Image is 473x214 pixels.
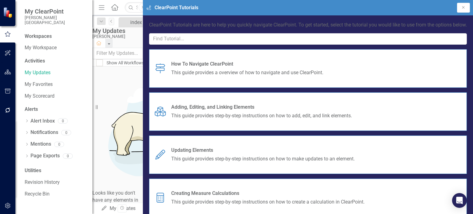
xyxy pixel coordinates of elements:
a: My Scorecard [25,93,86,100]
input: Filter My Updates... [92,48,143,59]
a: My Favorites [25,81,86,88]
div: My Updates [101,205,278,212]
div: [PERSON_NAME] [92,34,140,39]
span: My ClearPoint [25,8,86,15]
div: 0 [61,130,71,135]
a: Recycle Bin [25,191,86,198]
span: This guide provides step-by-step instructions on how to create a calculation in ClearPoint. [171,199,365,206]
a: My Workspace [25,44,86,51]
div: index [130,18,179,26]
a: index [120,18,179,26]
div: Looks like you don't have any elements in your update queue yet. [92,190,143,211]
div: Utilities [25,167,86,174]
span: ClearPoint Tutorials are here to help you quickly navigate ClearPoint. To get started, select the... [149,22,467,28]
div: My Updates [92,27,140,34]
a: Revision History [25,179,86,186]
a: My Updates [25,69,86,76]
div: Show All Workflows [107,60,144,66]
span: ClearPoint Tutorials [155,4,198,11]
div: Activities [25,58,86,65]
a: Page Exports [30,152,60,159]
span: Updating Elements [171,147,355,154]
span: This guide provides step-by-step instructions on how to add, edit, and link elements. [171,112,352,119]
div: 0 [63,153,73,159]
span: How To Navigate ClearPoint [171,61,323,68]
span: This guide provides a overview of how to navigate and use ClearPoint. [171,69,323,76]
input: Search ClearPoint... [125,2,181,13]
a: Alert Inbox [30,118,55,125]
a: Mentions [30,141,51,148]
div: Open Intercom Messenger [452,193,467,208]
img: ClearPoint Strategy [3,7,14,18]
div: Alerts [25,106,86,113]
small: [PERSON_NAME][GEOGRAPHIC_DATA] [25,15,86,25]
input: Find Tutorial... [149,33,467,45]
span: Adding, Editing, and Linking Elements [171,104,352,111]
a: Notifications [30,129,58,136]
span: This guide provides step-by-step instructions on how to make updates to an element. [171,155,355,163]
div: 0 [58,119,68,124]
span: Creating Measure Calculations [171,190,365,197]
div: 0 [54,142,64,147]
div: Workspaces [25,33,52,40]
